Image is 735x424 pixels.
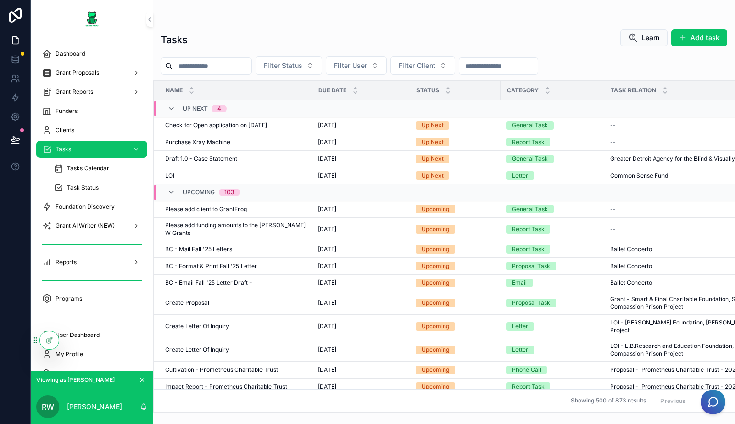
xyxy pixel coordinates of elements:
span: Create Proposal [165,299,209,307]
span: [DATE] [318,245,336,253]
button: Select Button [256,56,322,75]
a: Upcoming [416,346,495,354]
button: Learn [620,29,668,46]
span: Ballet Concerto [610,279,652,287]
span: Impact Report - Prometheus Charitable Trust [165,383,287,391]
a: [DATE] [318,299,404,307]
span: BC - Mail Fall '25 Letters [165,245,232,253]
span: Clients [56,126,74,134]
a: Report Task [506,138,599,146]
a: Upcoming [416,279,495,287]
span: Please add client to GrantFrog [165,205,247,213]
span: [DATE] [318,262,336,270]
h1: Tasks [161,33,188,46]
div: Up Next [422,138,444,146]
a: Phone Call [506,366,599,374]
a: Create Proposal [165,299,306,307]
span: Foundation Discovery [56,203,115,211]
a: Dashboard [36,45,147,62]
div: Letter [512,171,528,180]
a: [DATE] [318,138,404,146]
span: -- [610,225,616,233]
span: Check for Open application on [DATE] [165,122,267,129]
div: Up Next [422,121,444,130]
span: Please add funding amounts to the [PERSON_NAME] W Grants [165,222,306,237]
div: Upcoming [422,299,449,307]
div: General Task [512,155,548,163]
span: Task Status [67,184,99,191]
div: 4 [217,105,221,112]
a: Upcoming [416,366,495,374]
a: LOI [165,172,306,179]
a: Draft 1.0 - Case Statement [165,155,306,163]
a: Up Next [416,155,495,163]
span: [DATE] [318,138,336,146]
a: Upcoming [416,205,495,213]
div: Proposal Task [512,262,550,270]
a: Help Center and Support [36,365,147,382]
button: Select Button [326,56,387,75]
a: [DATE] [318,323,404,330]
span: Task Relation [611,87,656,94]
button: Add task [671,29,727,46]
div: Letter [512,322,528,331]
a: [DATE] [318,366,404,374]
span: User Dashboard [56,331,100,339]
p: [PERSON_NAME] [67,402,122,412]
div: Upcoming [422,346,449,354]
div: Email [512,279,527,287]
div: Upcoming [422,382,449,391]
span: Create Letter Of Inquiry [165,346,229,354]
a: My Profile [36,346,147,363]
a: [DATE] [318,346,404,354]
span: Status [416,87,439,94]
a: Upcoming [416,262,495,270]
a: Clients [36,122,147,139]
span: -- [610,122,616,129]
a: [DATE] [318,122,404,129]
a: [DATE] [318,262,404,270]
a: Letter [506,171,599,180]
a: Upcoming [416,322,495,331]
span: Learn [642,33,659,43]
a: Letter [506,346,599,354]
a: Letter [506,322,599,331]
span: Grant AI Writer (NEW) [56,222,115,230]
span: [DATE] [318,172,336,179]
span: Create Letter Of Inquiry [165,323,229,330]
a: Task Status [48,179,147,196]
span: [DATE] [318,299,336,307]
span: [DATE] [318,279,336,287]
div: Report Task [512,138,545,146]
span: Up Next [183,105,208,112]
a: Up Next [416,121,495,130]
span: Dashboard [56,50,85,57]
div: 103 [224,189,234,196]
span: -- [610,138,616,146]
a: Report Task [506,382,599,391]
span: Upcoming [183,189,215,196]
a: Purchase Xray Machine [165,138,306,146]
a: [DATE] [318,383,404,391]
a: General Task [506,205,599,213]
img: App logo [84,11,100,27]
span: Draft 1.0 - Case Statement [165,155,237,163]
a: [DATE] [318,279,404,287]
a: General Task [506,121,599,130]
a: Proposal Task [506,262,599,270]
span: Purchase Xray Machine [165,138,230,146]
span: Tasks Calendar [67,165,109,172]
a: Tasks [36,141,147,158]
span: [DATE] [318,366,336,374]
div: Upcoming [422,262,449,270]
span: Name [166,87,183,94]
a: BC - Format & Print Fall '25 Letter [165,262,306,270]
a: [DATE] [318,245,404,253]
a: Upcoming [416,382,495,391]
span: Filter User [334,61,367,70]
a: Foundation Discovery [36,198,147,215]
span: Tasks [56,145,71,153]
div: Upcoming [422,279,449,287]
span: [DATE] [318,323,336,330]
span: RW [42,401,54,413]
